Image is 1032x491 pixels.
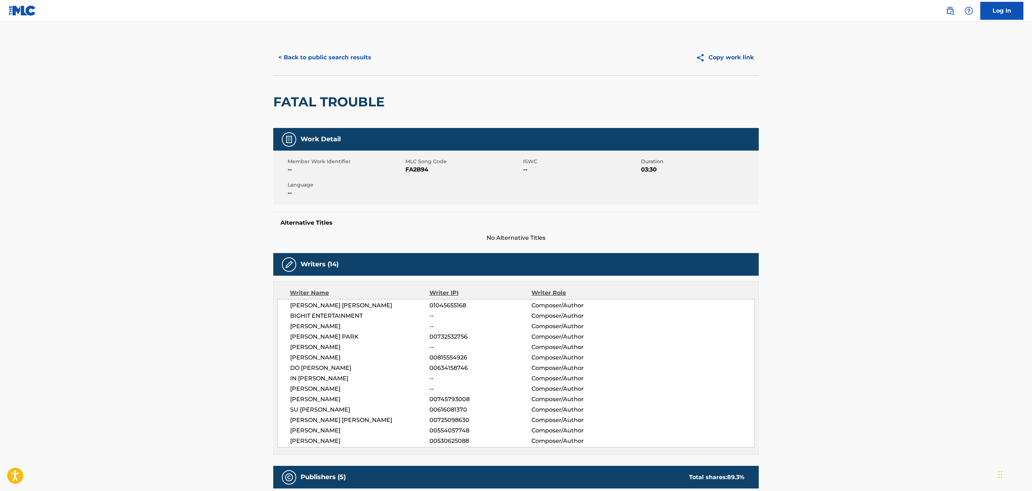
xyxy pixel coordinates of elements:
span: [PERSON_NAME] [290,343,429,352]
span: Composer/Author [531,301,624,310]
div: Writer Name [290,289,429,297]
span: [PERSON_NAME] [290,395,429,404]
span: 89.3 % [727,474,744,481]
div: Writer Role [531,289,624,297]
span: Composer/Author [531,332,624,341]
span: 00530625088 [429,437,531,445]
span: -- [288,189,404,197]
span: Composer/Author [531,395,624,404]
span: [PERSON_NAME] [PERSON_NAME] [290,416,429,425]
h5: Alternative Titles [280,219,752,226]
span: SU [PERSON_NAME] [290,405,429,414]
img: Publishers [285,473,293,482]
span: -- [429,312,531,320]
span: 01045655168 [429,301,531,310]
h5: Work Detail [301,135,341,143]
img: Work Detail [285,135,293,144]
span: [PERSON_NAME] [290,385,429,393]
span: 03:30 [641,165,757,174]
span: -- [429,343,531,352]
span: [PERSON_NAME] [PERSON_NAME] [290,301,429,310]
div: Writer IPI [429,289,532,297]
span: Language [288,181,404,189]
span: FA2B94 [405,165,521,174]
span: Composer/Author [531,416,624,425]
span: Member Work Identifier [288,158,404,165]
span: Duration [641,158,757,165]
span: Composer/Author [531,405,624,414]
span: DO [PERSON_NAME] [290,364,429,372]
div: Help [962,4,976,18]
span: Composer/Author [531,426,624,435]
span: -- [523,165,639,174]
a: Log In [980,2,1023,20]
span: -- [429,385,531,393]
span: Composer/Author [531,322,624,331]
span: 00732532756 [429,332,531,341]
span: IN [PERSON_NAME] [290,374,429,383]
a: Public Search [943,4,957,18]
span: Composer/Author [531,364,624,372]
span: Composer/Author [531,343,624,352]
span: [PERSON_NAME] PARK [290,332,429,341]
img: Writers [285,260,293,269]
button: Copy work link [691,49,759,66]
div: Total shares: [689,473,744,482]
span: [PERSON_NAME] [290,322,429,331]
span: Composer/Author [531,374,624,383]
span: 00815554926 [429,353,531,362]
span: No Alternative Titles [273,234,759,242]
span: Composer/Author [531,437,624,445]
span: -- [429,322,531,331]
span: Composer/Author [531,312,624,320]
span: -- [288,165,404,174]
span: MLC Song Code [405,158,521,165]
span: BIGHIT ENTERTAINMENT [290,312,429,320]
span: -- [429,374,531,383]
span: [PERSON_NAME] [290,437,429,445]
h5: Writers (14) [301,260,339,269]
img: MLC Logo [9,5,36,16]
span: 00745793008 [429,395,531,404]
span: Composer/Author [531,353,624,362]
img: Copy work link [696,53,708,62]
span: Composer/Author [531,385,624,393]
h2: FATAL TROUBLE [273,94,388,110]
h5: Publishers (5) [301,473,346,481]
span: 00616081370 [429,405,531,414]
span: [PERSON_NAME] [290,353,429,362]
iframe: Chat Widget [996,456,1032,491]
button: < Back to public search results [273,49,376,66]
span: [PERSON_NAME] [290,426,429,435]
img: help [964,6,973,15]
span: 00725098630 [429,416,531,425]
span: 00634158746 [429,364,531,372]
span: 00554057748 [429,426,531,435]
img: search [946,6,954,15]
span: ISWC [523,158,639,165]
div: Drag [998,464,1003,485]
